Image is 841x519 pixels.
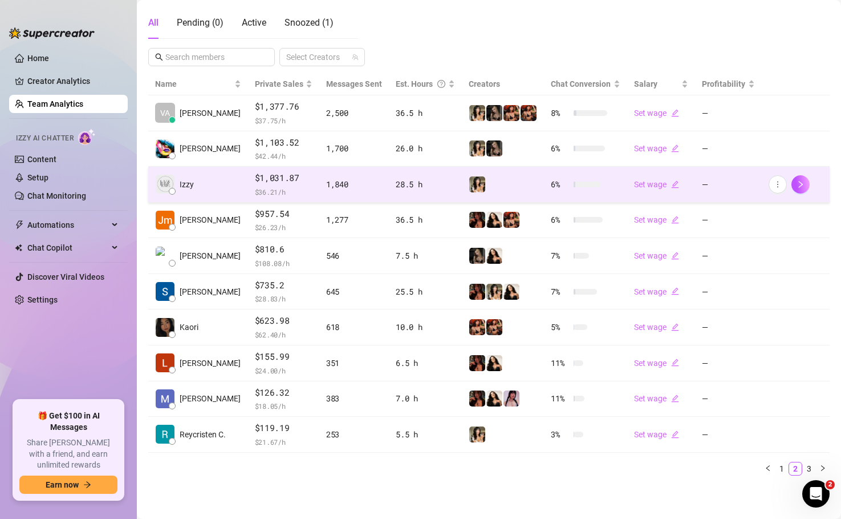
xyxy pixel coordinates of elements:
span: 7 % [551,285,569,298]
div: 1,277 [326,214,382,226]
span: Automations [27,216,108,234]
img: steph [469,355,485,371]
img: mads [486,248,502,264]
span: Izzy [180,178,194,191]
span: $1,031.87 [255,171,312,185]
span: $810.6 [255,243,312,256]
span: Profitability [702,79,745,88]
a: 3 [803,462,815,475]
a: Chat Monitoring [27,191,86,200]
td: — [695,203,761,239]
span: 🎁 Get $100 in AI Messages [19,411,117,433]
img: Candylion [469,176,485,192]
img: Candylion [469,105,485,121]
div: 5.5 h [396,428,454,441]
span: $ 26.23 /h [255,222,312,233]
img: Chat Copilot [15,244,22,252]
img: OxilleryOF [486,319,502,335]
span: VA [160,107,170,119]
span: search [155,53,163,61]
span: $ 42.44 /h [255,150,312,162]
img: Candylion [469,427,485,442]
a: Discover Viral Videos [27,272,104,281]
span: $623.98 [255,314,312,328]
img: OxilleryOF [521,105,537,121]
td: — [695,345,761,381]
button: Earn nowarrow-right [19,476,117,494]
span: [PERSON_NAME] [180,357,241,369]
div: 36.5 h [396,214,454,226]
span: $126.32 [255,386,312,400]
span: Reycristen C. [180,428,226,441]
span: [PERSON_NAME] [180,107,241,119]
img: Soufiane Boudad… [156,282,174,301]
button: right [816,462,830,476]
div: All [148,16,159,30]
span: more [774,180,782,188]
div: 1,840 [326,178,382,191]
button: left [761,462,775,476]
span: edit [671,144,679,152]
div: 1,700 [326,142,382,155]
span: question-circle [437,78,445,90]
img: Oxillery [503,105,519,121]
img: Laura Virtual D… [156,353,174,372]
li: Previous Page [761,462,775,476]
div: 25.5 h [396,285,454,298]
span: Izzy AI Chatter [16,133,74,144]
span: right [819,465,826,472]
span: 5 % [551,321,569,333]
a: 1 [775,462,788,475]
img: Meg Stone [156,389,174,408]
td: — [695,238,761,274]
span: 2 [826,480,835,489]
a: Team Analytics [27,99,83,108]
span: $ 28.83 /h [255,293,312,304]
div: 28.5 h [396,178,454,191]
a: Set wageedit [634,215,679,224]
li: 1 [775,462,789,476]
div: 645 [326,285,382,298]
span: edit [671,252,679,260]
span: $ 21.67 /h [255,436,312,448]
span: 11 % [551,357,569,369]
img: mads [486,212,502,228]
span: [PERSON_NAME] [180,214,241,226]
a: Set wageedit [634,251,679,260]
span: $ 18.05 /h [255,400,312,412]
img: steph [469,212,485,228]
a: 2 [789,462,802,475]
a: Set wageedit [634,287,679,296]
td: — [695,417,761,453]
img: Rolyat [486,140,502,156]
li: 3 [802,462,816,476]
span: team [352,54,359,61]
td: — [695,309,761,345]
img: mads [486,355,502,371]
img: Izzy [156,175,174,194]
span: $ 24.00 /h [255,365,312,376]
div: 10.0 h [396,321,454,333]
div: Pending ( 0 ) [177,16,224,30]
span: Kaori [180,321,198,333]
td: — [695,274,761,310]
span: $ 36.21 /h [255,186,312,198]
span: [PERSON_NAME] [180,285,241,298]
img: Oxillery [503,212,519,228]
span: $155.99 [255,350,312,364]
td: — [695,381,761,417]
span: [PERSON_NAME] [180,250,241,262]
img: steph [469,391,485,407]
div: 26.0 h [396,142,454,155]
img: Michael Roussin [156,247,174,265]
span: Earn now [46,480,79,489]
img: Jm Sayas [156,211,174,230]
span: $ 108.08 /h [255,258,312,269]
img: Reycristen Celi… [156,425,174,444]
img: cyber [503,391,519,407]
span: 8 % [551,107,569,119]
img: Rolyat [486,105,502,121]
span: Messages Sent [326,79,382,88]
div: 351 [326,357,382,369]
li: 2 [789,462,802,476]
